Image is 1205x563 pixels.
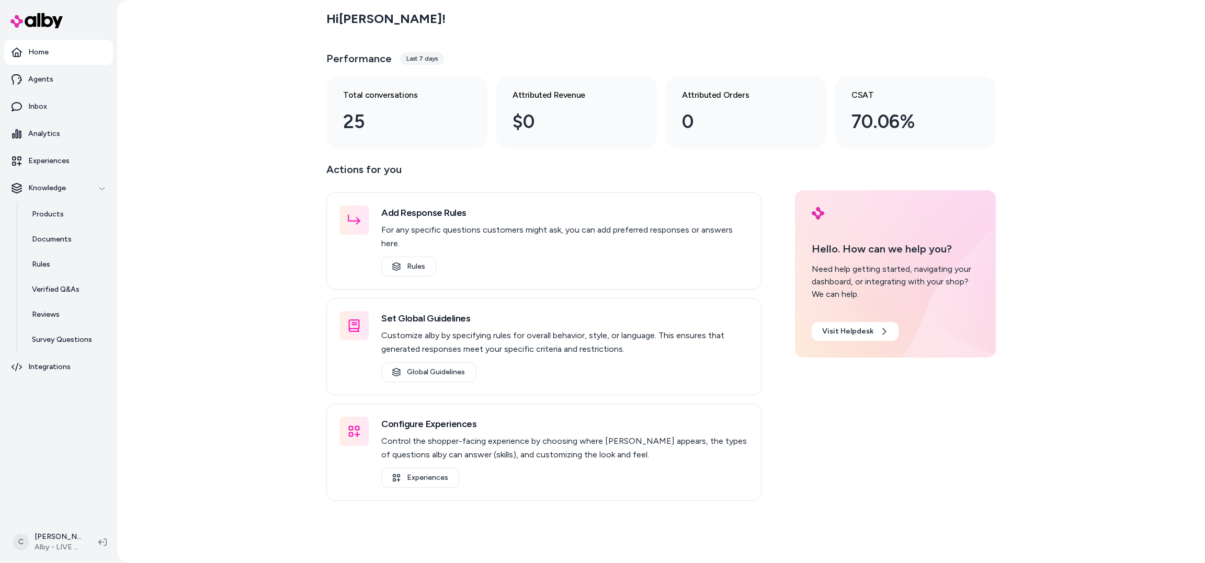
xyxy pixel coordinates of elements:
[381,434,748,462] p: Control the shopper-facing experience by choosing where [PERSON_NAME] appears, the types of quest...
[13,534,29,550] span: C
[381,417,748,431] h3: Configure Experiences
[381,468,459,488] a: Experiences
[32,209,64,220] p: Products
[35,532,82,542] p: [PERSON_NAME]
[4,354,113,380] a: Integrations
[326,161,761,186] p: Actions for you
[21,227,113,252] a: Documents
[812,322,899,341] a: Visit Helpdesk
[4,121,113,146] a: Analytics
[6,525,90,559] button: C[PERSON_NAME]Alby - LIVE on [DOMAIN_NAME]
[32,234,72,245] p: Documents
[21,202,113,227] a: Products
[812,207,824,220] img: alby Logo
[32,284,79,295] p: Verified Q&As
[4,94,113,119] a: Inbox
[326,11,446,27] h2: Hi [PERSON_NAME] !
[28,156,70,166] p: Experiences
[32,335,92,345] p: Survey Questions
[812,241,979,257] p: Hello. How can we help you?
[496,76,657,148] a: Attributed Revenue $0
[812,263,979,301] div: Need help getting started, navigating your dashboard, or integrating with your shop? We can help.
[28,101,47,112] p: Inbox
[28,362,71,372] p: Integrations
[4,176,113,201] button: Knowledge
[4,148,113,174] a: Experiences
[21,252,113,277] a: Rules
[28,47,49,58] p: Home
[851,108,962,136] div: 70.06%
[28,74,53,85] p: Agents
[10,13,63,28] img: alby Logo
[28,183,66,193] p: Knowledge
[381,329,748,356] p: Customize alby by specifying rules for overall behavior, style, or language. This ensures that ge...
[513,89,623,101] h3: Attributed Revenue
[513,108,623,136] div: $0
[682,108,793,136] div: 0
[835,76,996,148] a: CSAT 70.06%
[343,108,454,136] div: 25
[381,257,436,277] a: Rules
[4,40,113,65] a: Home
[381,311,748,326] h3: Set Global Guidelines
[21,327,113,352] a: Survey Questions
[21,277,113,302] a: Verified Q&As
[381,362,476,382] a: Global Guidelines
[665,76,826,148] a: Attributed Orders 0
[682,89,793,101] h3: Attributed Orders
[326,76,487,148] a: Total conversations 25
[381,205,748,220] h3: Add Response Rules
[381,223,748,250] p: For any specific questions customers might ask, you can add preferred responses or answers here.
[343,89,454,101] h3: Total conversations
[32,309,60,320] p: Reviews
[4,67,113,92] a: Agents
[21,302,113,327] a: Reviews
[32,259,50,270] p: Rules
[28,129,60,139] p: Analytics
[326,51,392,66] h3: Performance
[35,542,82,553] span: Alby - LIVE on [DOMAIN_NAME]
[400,52,444,65] div: Last 7 days
[851,89,962,101] h3: CSAT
